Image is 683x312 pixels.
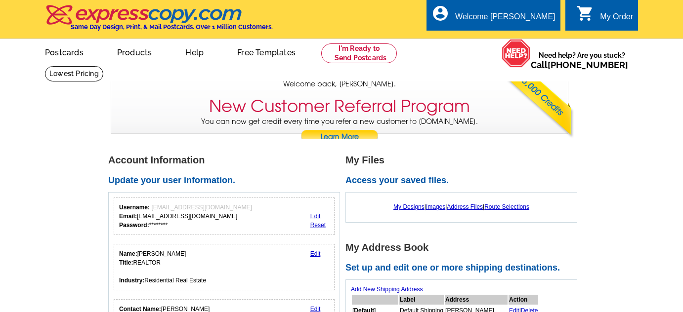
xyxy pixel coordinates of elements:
[221,40,311,63] a: Free Templates
[71,23,273,31] h4: Same Day Design, Print, & Mail Postcards. Over 1 Million Customers.
[345,263,583,273] h2: Set up and edit one or more shipping destinations.
[111,117,568,145] p: You can now get credit every time you refer a new customer to [DOMAIN_NAME].
[393,203,425,210] a: My Designs
[29,40,99,63] a: Postcards
[484,203,529,210] a: Route Selections
[45,12,273,31] a: Same Day Design, Print, & Mail Postcards. Over 1 Million Customers.
[119,277,144,284] strong: Industry:
[114,197,335,235] div: Your login information.
[431,4,449,22] i: account_circle
[209,96,470,117] h3: New Customer Referral Program
[531,50,633,70] span: Need help? Are you stuck?
[455,12,555,26] div: Welcome [PERSON_NAME]
[310,222,326,229] a: Reset
[119,250,137,257] strong: Name:
[119,204,150,211] strong: Username:
[119,213,137,220] strong: Email:
[447,203,483,210] a: Address Files
[531,60,628,70] span: Call
[310,250,321,257] a: Edit
[345,175,583,186] h2: Access your saved files.
[119,249,206,285] div: [PERSON_NAME] REALTOR Residential Real Estate
[548,60,628,70] a: [PHONE_NUMBER]
[576,11,633,23] a: shopping_cart My Order
[119,259,133,266] strong: Title:
[445,295,508,305] th: Address
[108,155,345,165] h1: Account Information
[576,4,594,22] i: shopping_cart
[600,12,633,26] div: My Order
[351,286,423,293] a: Add New Shipping Address
[300,130,379,145] a: Learn More
[502,39,531,68] img: help
[351,197,572,216] div: | | |
[108,175,345,186] h2: Update your user information.
[114,244,335,290] div: Your personal details.
[509,295,539,305] th: Action
[399,295,444,305] th: Label
[345,242,583,253] h1: My Address Book
[170,40,219,63] a: Help
[283,79,396,89] span: Welcome back, [PERSON_NAME].
[345,155,583,165] h1: My Files
[426,203,445,210] a: Images
[151,204,252,211] span: [EMAIL_ADDRESS][DOMAIN_NAME]
[101,40,168,63] a: Products
[119,222,149,229] strong: Password:
[310,213,321,220] a: Edit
